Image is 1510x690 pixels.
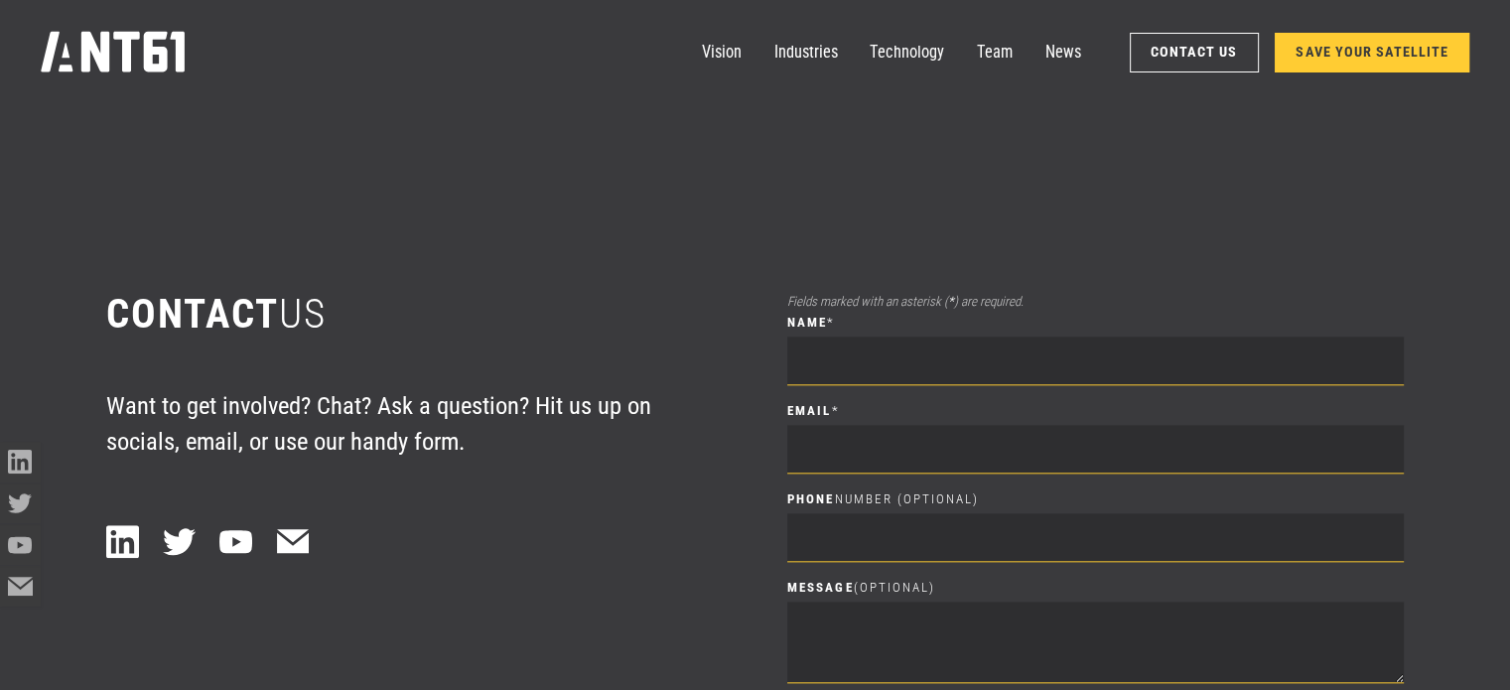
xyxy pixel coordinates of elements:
[106,289,723,340] h2: Contact
[977,33,1013,73] a: Team
[787,578,1404,598] label: Message
[1130,33,1259,72] a: Contact Us
[853,580,934,595] span: (Optional)
[834,491,979,506] span: number (Optional)
[106,388,723,462] p: Want to get involved? Chat? Ask a question? Hit us up on socials, email, or use our handy form.
[787,489,1404,509] label: Phone
[41,26,185,80] a: home
[787,401,1404,421] label: Email
[787,294,1024,309] em: Fields marked with an asterisk ( ) are required.
[279,290,327,338] span: US
[1045,33,1081,73] a: News
[774,33,838,73] a: Industries
[787,313,1404,333] label: name
[1275,33,1469,72] a: SAVE YOUR SATELLITE
[870,33,944,73] a: Technology
[702,33,742,73] a: Vision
